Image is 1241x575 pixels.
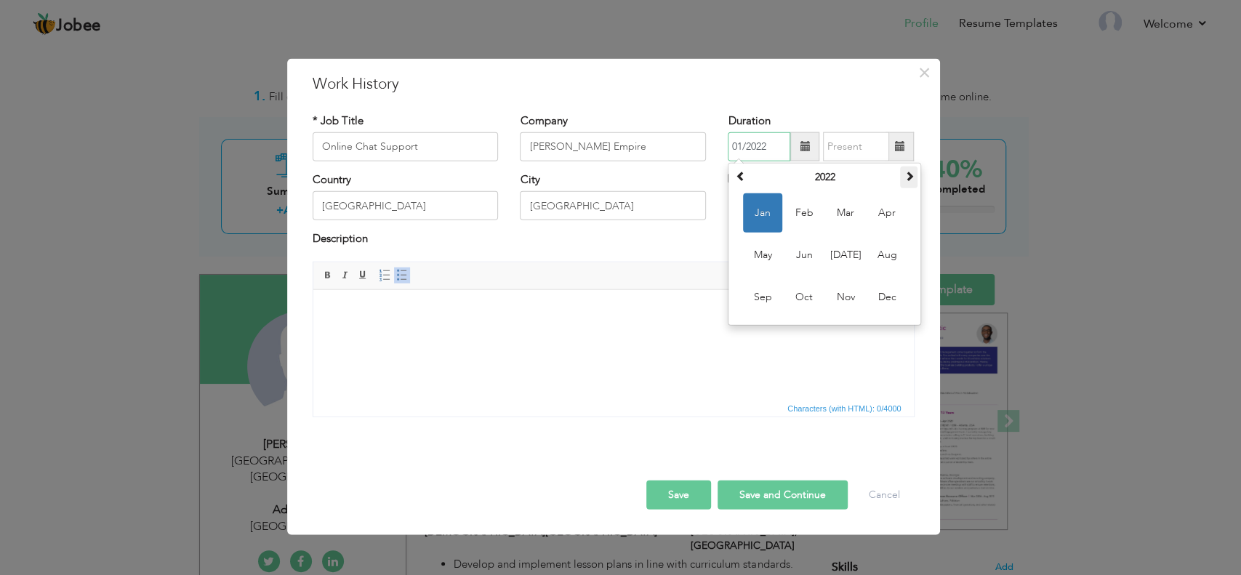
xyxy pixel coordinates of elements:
[784,236,824,275] span: Jun
[735,171,745,181] span: Previous Year
[918,59,931,85] span: ×
[826,193,865,233] span: Mar
[743,278,782,317] span: Sep
[646,480,711,509] button: Save
[728,132,790,161] input: From
[313,113,364,128] label: * Job Title
[313,289,914,398] iframe: Rich Text Editor, workEditor
[867,236,907,275] span: Aug
[904,171,914,181] span: Next Year
[355,267,371,283] a: Underline
[728,113,770,128] label: Duration
[913,60,936,84] button: Close
[520,172,539,188] label: City
[867,193,907,233] span: Apr
[377,267,393,283] a: Insert/Remove Numbered List
[749,166,900,188] th: Select Year
[784,278,824,317] span: Oct
[313,172,351,188] label: Country
[784,401,904,414] span: Characters (with HTML): 0/4000
[784,401,906,414] div: Statistics
[743,193,782,233] span: Jan
[743,236,782,275] span: May
[826,278,865,317] span: Nov
[320,267,336,283] a: Bold
[313,231,368,246] label: Description
[394,267,410,283] a: Insert/Remove Bulleted List
[854,480,915,509] button: Cancel
[718,480,848,509] button: Save and Continue
[823,132,889,161] input: Present
[784,193,824,233] span: Feb
[826,236,865,275] span: [DATE]
[520,113,567,128] label: Company
[867,278,907,317] span: Dec
[337,267,353,283] a: Italic
[313,73,915,95] h3: Work History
